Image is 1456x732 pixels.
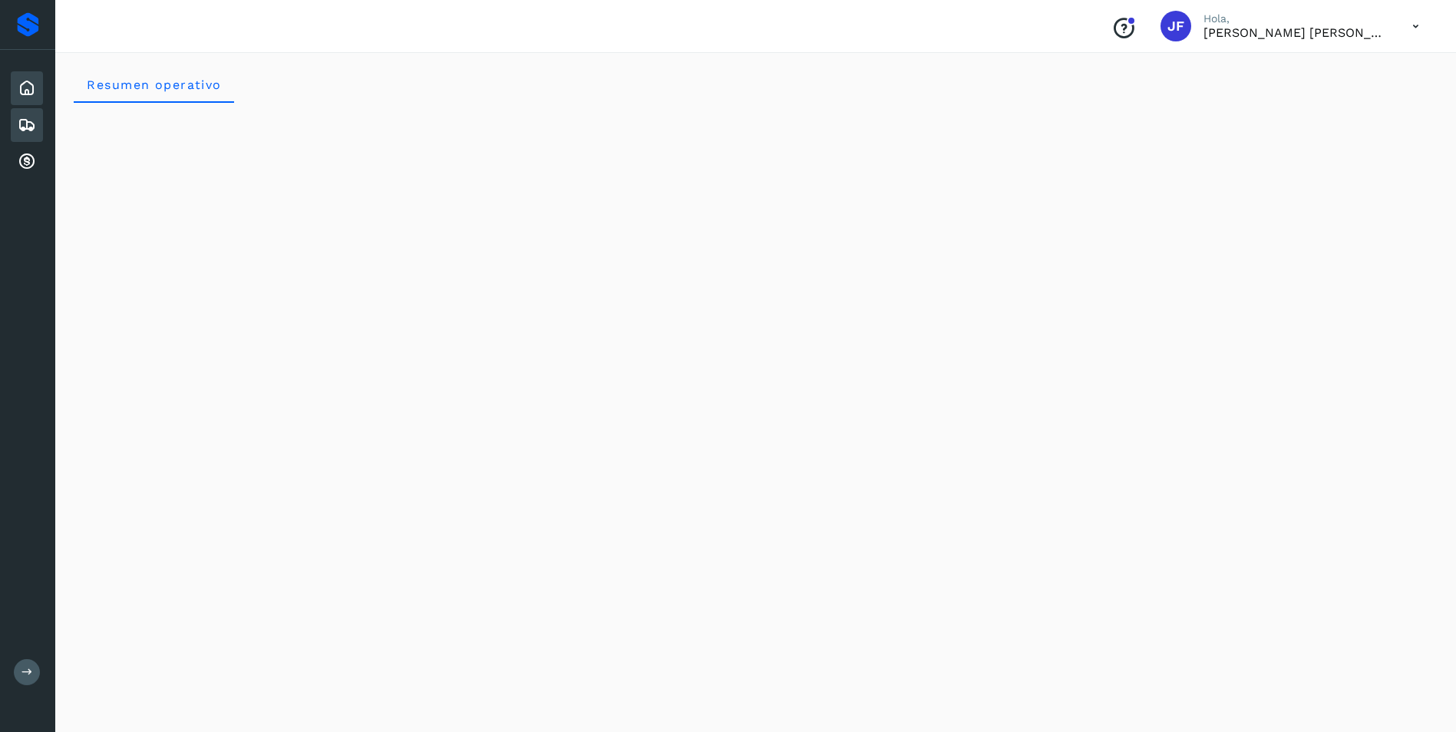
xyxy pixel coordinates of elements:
div: Embarques [11,108,43,142]
span: Resumen operativo [86,77,222,92]
div: Cuentas por cobrar [11,145,43,179]
p: JUAN FRANCISCO PARDO MARTINEZ [1203,25,1388,40]
div: Inicio [11,71,43,105]
p: Hola, [1203,12,1388,25]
